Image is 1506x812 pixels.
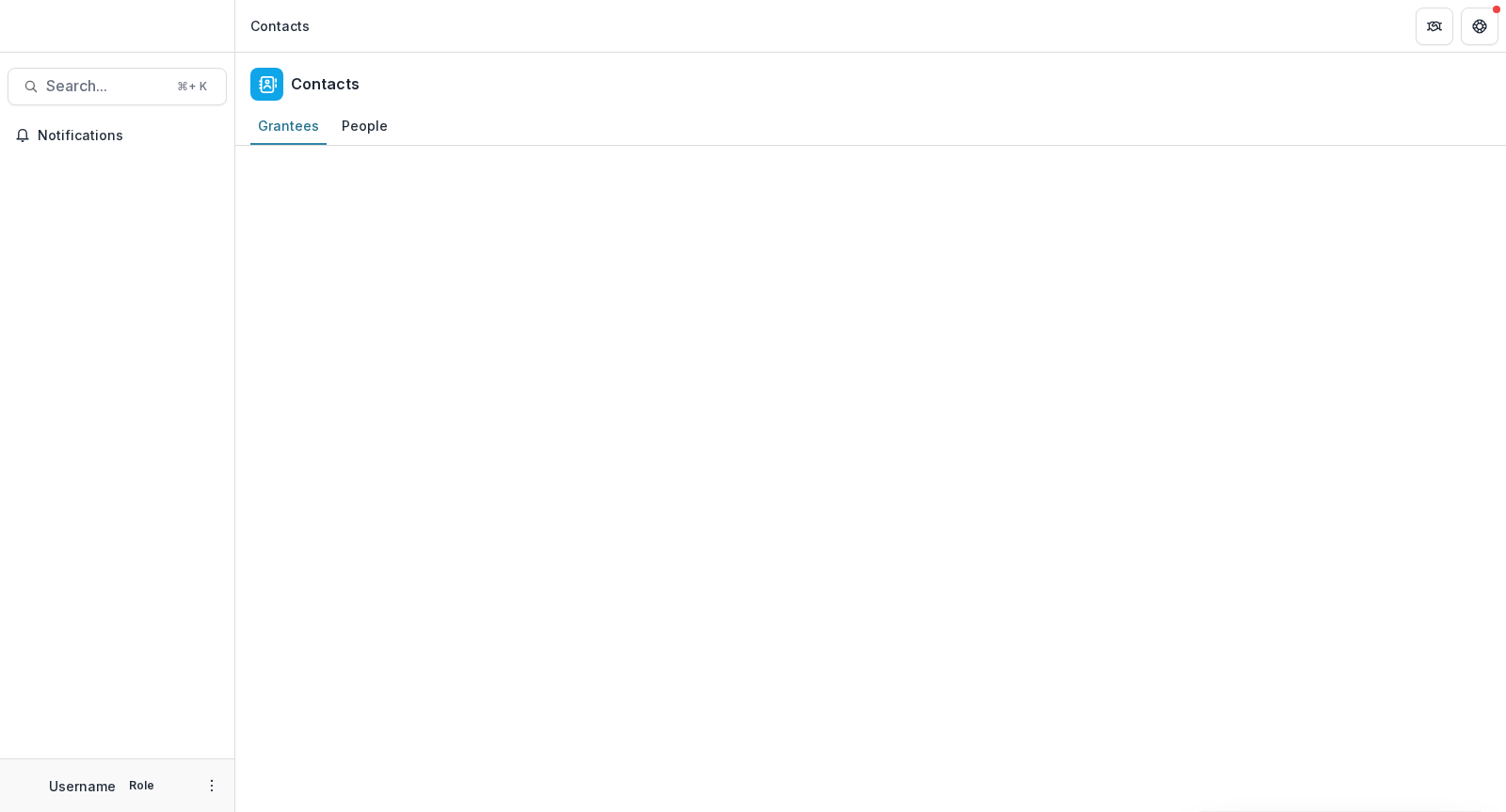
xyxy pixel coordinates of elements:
div: Grantees [250,112,327,139]
a: People [334,108,395,145]
div: Contacts [250,16,310,36]
span: Notifications [38,128,219,144]
button: Notifications [8,120,227,151]
p: Role [123,777,160,794]
div: ⌘ + K [173,76,211,97]
a: Grantees [250,108,327,145]
h2: Contacts [291,75,360,93]
button: Get Help [1461,8,1498,45]
button: Search... [8,68,227,105]
nav: breadcrumb [243,12,317,40]
button: Partners [1416,8,1453,45]
div: People [334,112,395,139]
p: Username [49,776,116,796]
span: Search... [46,77,166,95]
button: More [200,774,223,797]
